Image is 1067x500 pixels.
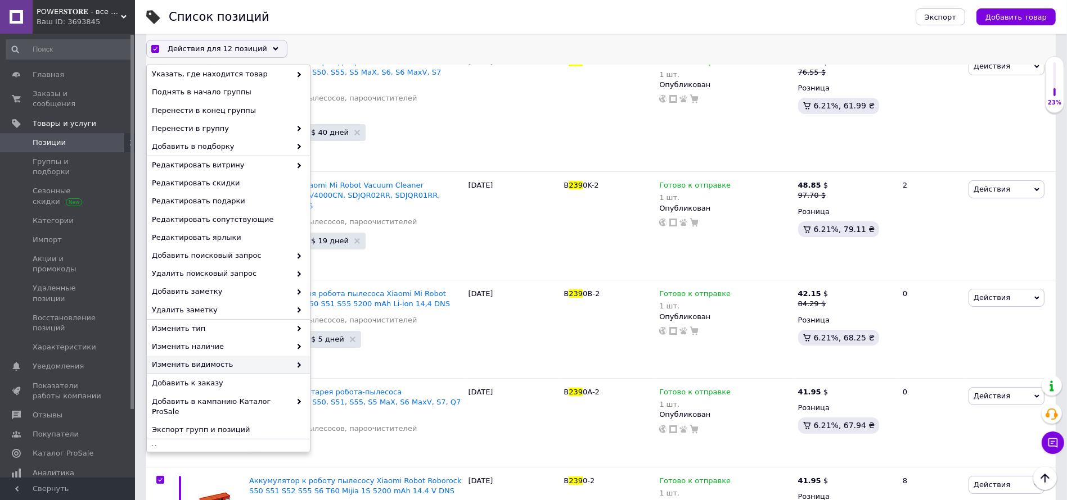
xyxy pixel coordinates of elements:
span: Готово к отправке [659,181,731,193]
div: Розница [798,315,893,325]
span: Восстановление позиций [33,313,104,333]
span: 0A-2 [583,388,600,396]
span: Покупатели [33,429,79,439]
span: Действия для 12 позиций [168,44,267,54]
a: Запчасти для пылесосов, пароочистителей [249,217,417,227]
span: Категории [33,216,74,226]
span: Добавить в подборку [152,142,291,152]
div: Ваш ID: 3693845 [37,17,135,27]
span: Добавить в кампанию Каталог ProSale [152,397,291,417]
span: Изменить тип [152,324,291,334]
a: Аккумулятор для робота пылесоса Xiaomi Mi Robot Mijia Roborock S50 S51 S55 5200 mAh Li-ion 14,4 DNS [249,289,450,308]
span: 6.21%, 68.25 ₴ [814,333,875,342]
div: $ [798,387,829,397]
span: 6.21%, 67.94 ₴ [814,421,875,430]
span: Позиции [33,138,66,148]
b: 41.95 [798,476,821,485]
input: Поиск [6,39,133,60]
div: 76.55 $ [798,67,829,78]
div: 84.29 $ [798,299,829,309]
span: Поднять в начало группы [152,88,302,98]
span: Удалить заметку [152,305,291,315]
span: Экспорт групп и позиций [152,425,302,435]
span: Перенести в конец группы [152,106,302,116]
span: Действия [974,480,1010,489]
span: Характеристики [33,342,96,352]
span: 6.21%, 61.99 ₴ [814,101,875,110]
span: Действия [974,62,1010,70]
div: 1 шт. [659,400,731,408]
span: B [564,58,569,66]
span: Готово к отправке [659,388,731,399]
span: Уведомления [33,361,84,371]
span: Аккумулятор, батарея для робота-пылесоса [PERSON_NAME] S50, S55, S5 MaX, S6, S6 MaxV, S7 оригинал... [249,58,441,87]
div: 0 [896,378,966,467]
div: 5 [896,49,966,172]
span: Удаленные позиции [33,283,104,303]
div: [DATE] [466,49,561,172]
span: Акции и промокоды [33,254,104,274]
div: Розница [798,83,893,93]
span: Редактировать витрину [152,160,291,170]
a: Аккумулятор Xiaomi Mi Robot Vacuum Cleaner (SKV4000GL, SKV4000CN, SDJQR02RR, SDJQR01RR, SKV4022GL... [249,181,440,210]
div: 97.70 $ [798,190,829,201]
span: B [564,181,569,189]
span: 0I-2 [583,58,597,66]
span: Удалить [152,443,302,453]
span: Удалить поисковый запрос [152,269,291,279]
div: $ [798,289,829,299]
span: Редактировать сопутствующие [152,215,302,225]
div: $ [798,476,829,486]
span: Добавить заметку [152,287,291,297]
span: Заказы и сообщения [33,89,104,109]
a: Запчасти для пылесосов, пароочистителей [249,93,417,103]
div: Опубликован [659,312,792,322]
span: Товары и услуги [33,119,96,129]
b: 38.28 [798,58,821,66]
a: Запчасти для пылесосов, пароочистителей [249,424,417,434]
div: [DATE] [466,280,561,379]
span: Отзывы [33,410,62,420]
div: Опубликован [659,80,792,90]
span: Аналитика [33,468,74,478]
a: Аккумулятор к роботу пылесосу Xiaomi Robot Roborock S50 S51 S52 S55 S6 T60 Mijia 1S 5200 mAh 14.4... [249,476,462,495]
span: B [564,476,569,485]
span: Готово к отправке [659,289,731,301]
b: 41.95 [798,388,821,396]
span: POWER𝐒𝐓𝐎𝐑𝐄 - все заказы на дисплеи должны быть согласованы [37,7,121,17]
span: B [564,289,569,298]
span: Редактировать скидки [152,179,302,189]
span: 239 [569,58,583,66]
b: 48.85 [798,181,821,189]
span: 6.21%, 79.11 ₴ [814,225,875,234]
span: Готово к отправке [659,476,731,488]
span: Изменить видимость [152,360,291,370]
span: Перенести в группу [152,124,291,134]
div: 1 шт. [659,302,731,310]
span: 239 [569,476,583,485]
div: Розница [798,403,893,413]
span: Экспорт [925,13,956,21]
div: Список позиций [169,11,269,23]
span: Аккумулятор батарея робота-пылесоса [PERSON_NAME] S50, S51, S55, S5 MaX, S6 MaxV, S7, Q7 5200 mAh... [249,388,461,416]
span: Каталог ProSale [33,448,93,458]
span: Импорт [33,235,62,245]
div: 1 шт. [659,489,731,497]
div: 1 шт. [659,193,731,202]
span: Добавить товар [985,13,1047,21]
div: 0 [896,280,966,379]
button: Экспорт [916,8,965,25]
div: [DATE] [466,378,561,467]
div: [DATE] [466,172,561,280]
span: Действия [974,392,1010,400]
span: Указать, где находится товар [152,69,291,79]
span: Редактировать ярлыки [152,233,302,243]
span: Показатели работы компании [33,381,104,401]
span: Добавить к заказу [152,379,302,389]
span: 0K-2 [583,181,598,189]
button: Наверх [1033,466,1057,490]
span: Изменить наличие [152,342,291,352]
